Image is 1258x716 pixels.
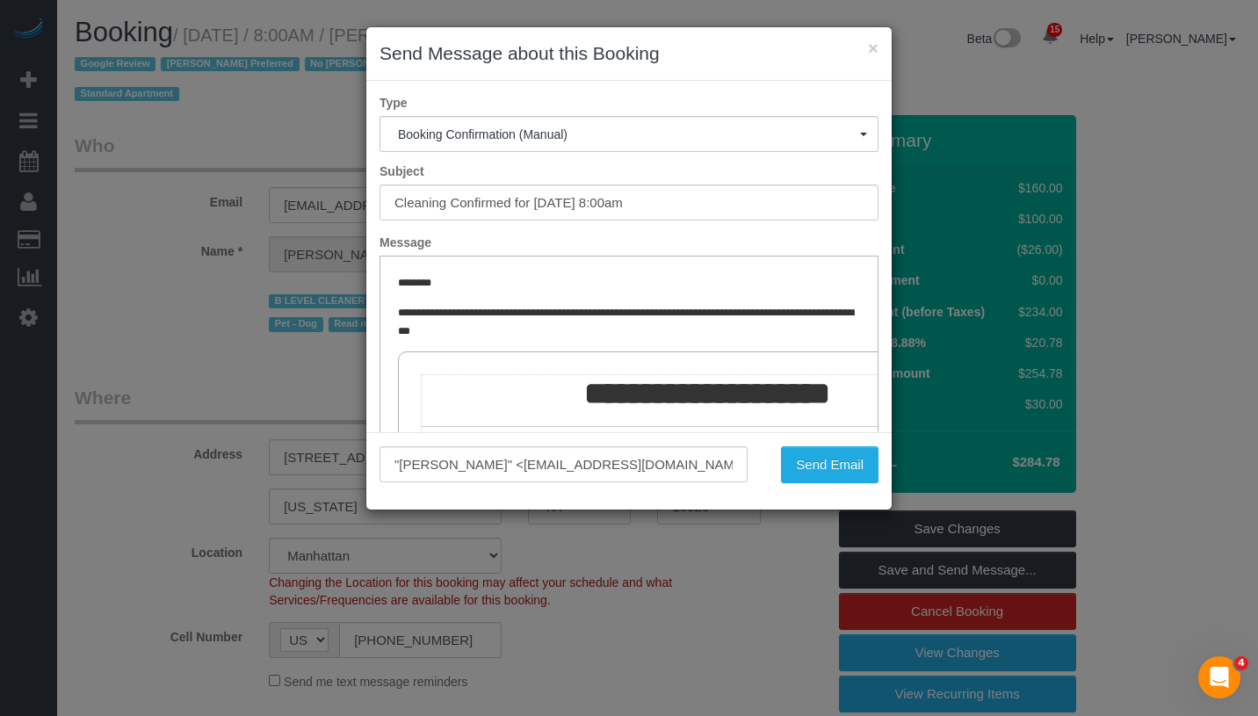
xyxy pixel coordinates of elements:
[781,446,878,483] button: Send Email
[1234,656,1248,670] span: 4
[380,184,878,221] input: Subject
[1198,656,1240,698] iframe: Intercom live chat
[366,234,892,251] label: Message
[366,94,892,112] label: Type
[380,40,878,67] h3: Send Message about this Booking
[380,257,878,531] iframe: Rich Text Editor, editor1
[366,163,892,180] label: Subject
[380,116,878,152] button: Booking Confirmation (Manual)
[868,39,878,57] button: ×
[398,127,860,141] span: Booking Confirmation (Manual)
